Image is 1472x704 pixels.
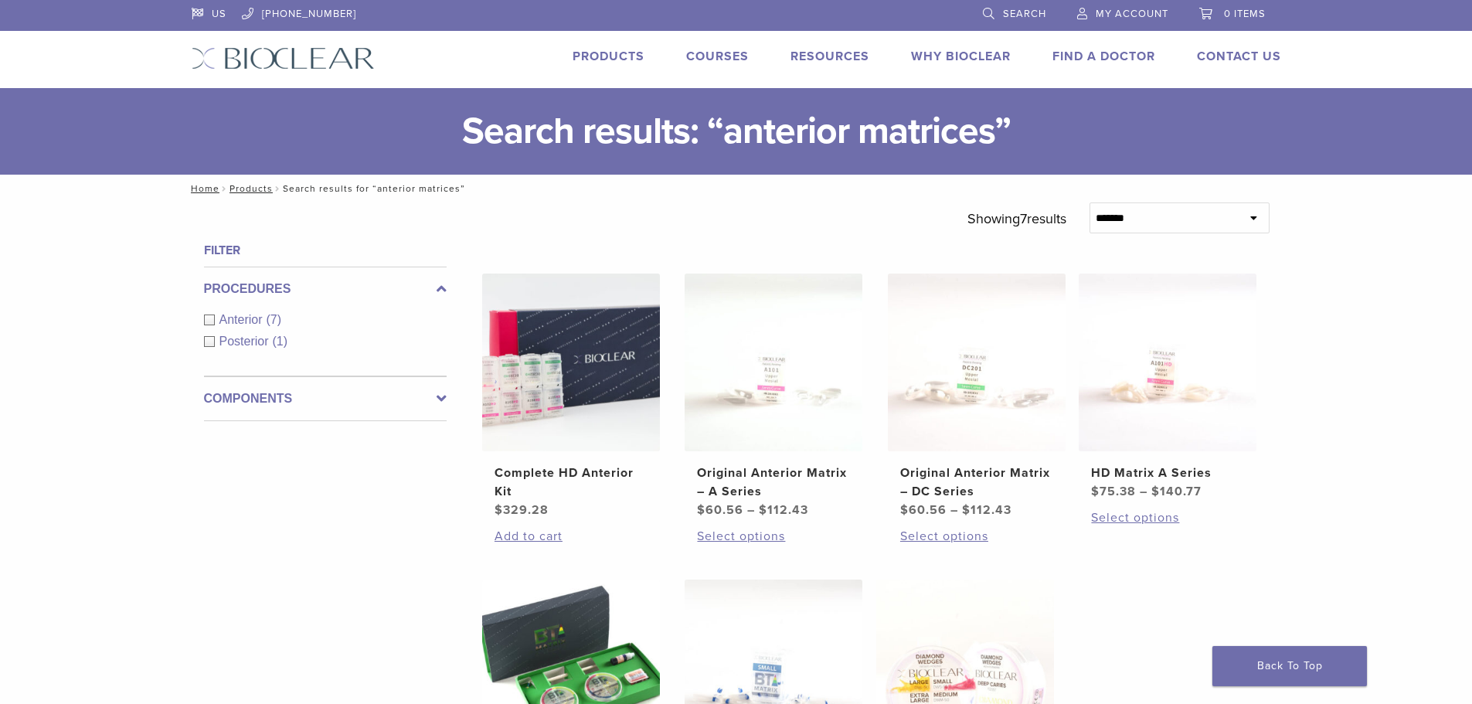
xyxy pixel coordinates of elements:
span: $ [697,502,705,518]
label: Components [204,389,447,408]
span: $ [495,502,503,518]
a: Resources [790,49,869,64]
img: HD Matrix A Series [1079,274,1256,451]
a: Products [573,49,644,64]
span: Anterior [219,313,267,326]
a: Select options for “Original Anterior Matrix - DC Series” [900,527,1053,546]
bdi: 112.43 [962,502,1011,518]
span: / [219,185,229,192]
a: Original Anterior Matrix - DC SeriesOriginal Anterior Matrix – DC Series [887,274,1067,519]
a: HD Matrix A SeriesHD Matrix A Series [1078,274,1258,501]
span: $ [1151,484,1160,499]
bdi: 140.77 [1151,484,1202,499]
span: (1) [273,335,288,348]
span: My Account [1096,8,1168,20]
img: Bioclear [192,47,375,70]
span: – [950,502,958,518]
nav: Search results for “anterior matrices” [180,175,1293,202]
span: $ [900,502,909,518]
a: Select options for “Original Anterior Matrix - A Series” [697,527,850,546]
span: Posterior [219,335,273,348]
span: $ [962,502,971,518]
img: Original Anterior Matrix - DC Series [888,274,1066,451]
a: Complete HD Anterior KitComplete HD Anterior Kit $329.28 [481,274,661,519]
a: Contact Us [1197,49,1281,64]
h2: HD Matrix A Series [1091,464,1244,482]
a: Back To Top [1212,646,1367,686]
bdi: 60.56 [697,502,743,518]
a: Add to cart: “Complete HD Anterior Kit” [495,527,648,546]
span: $ [1091,484,1100,499]
span: (7) [267,313,282,326]
a: Courses [686,49,749,64]
a: Original Anterior Matrix - A SeriesOriginal Anterior Matrix – A Series [684,274,864,519]
img: Original Anterior Matrix - A Series [685,274,862,451]
span: – [1140,484,1147,499]
h2: Original Anterior Matrix – A Series [697,464,850,501]
a: Find A Doctor [1052,49,1155,64]
h2: Complete HD Anterior Kit [495,464,648,501]
a: Products [229,183,273,194]
span: – [747,502,755,518]
bdi: 75.38 [1091,484,1136,499]
h2: Original Anterior Matrix – DC Series [900,464,1053,501]
bdi: 329.28 [495,502,549,518]
span: 7 [1020,210,1027,227]
h4: Filter [204,241,447,260]
bdi: 112.43 [759,502,808,518]
label: Procedures [204,280,447,298]
a: Select options for “HD Matrix A Series” [1091,508,1244,527]
span: / [273,185,283,192]
p: Showing results [967,202,1066,235]
bdi: 60.56 [900,502,947,518]
img: Complete HD Anterior Kit [482,274,660,451]
span: Search [1003,8,1046,20]
a: Why Bioclear [911,49,1011,64]
a: Home [186,183,219,194]
span: $ [759,502,767,518]
span: 0 items [1224,8,1266,20]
